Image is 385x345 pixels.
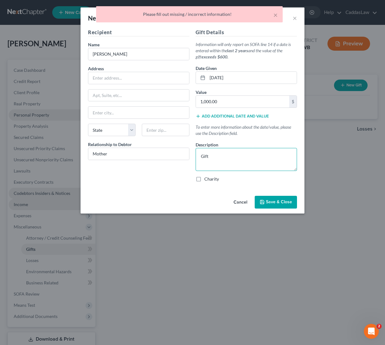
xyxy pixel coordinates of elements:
span: Value [196,90,206,95]
strong: last 2 years [227,48,248,53]
p: To enter more information about the date/value, please use the Description field. [196,124,297,136]
button: Cancel [229,196,252,209]
button: × [273,11,278,19]
strong: exceeds $600. [202,54,228,59]
input: Enter address... [88,72,189,84]
div: Please fill out missing / incorrect information! [101,11,278,17]
label: Address [88,65,104,72]
label: Relationship to Debtor [88,141,132,148]
label: Charity [204,176,219,182]
button: Save & Close [255,196,297,209]
div: $ [289,96,297,108]
iframe: Intercom live chat [364,324,379,339]
input: Enter zip... [142,124,189,136]
input: -- [88,148,189,160]
button: Add additional date and value [196,114,269,119]
span: Description [196,142,218,147]
p: Information will only report on SOFA line 14 if a date is entered within the and the value of the... [196,41,297,60]
h5: Recipient [88,29,189,36]
input: Enter name... [88,48,189,60]
span: Name [88,42,100,47]
span: 2 [377,324,382,329]
h5: Gift Details [196,29,297,36]
input: Enter city... [88,107,189,118]
span: Save & Close [266,200,292,205]
label: Date Given [196,65,217,71]
input: 0.00 [196,96,289,108]
input: MM/YYYY [207,72,297,84]
input: Apt, Suite, etc... [88,90,189,101]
